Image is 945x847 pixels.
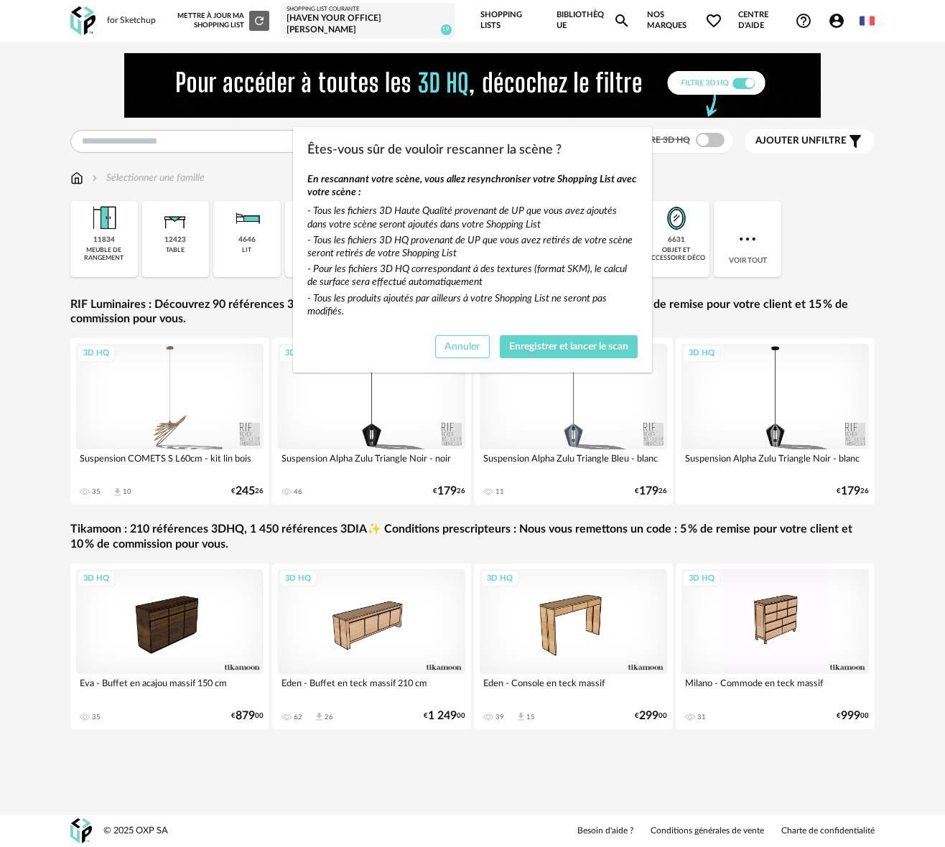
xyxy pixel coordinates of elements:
div: Êtes-vous sûr de vouloir rescanner la scène ? [293,127,652,373]
button: Enregistrer et lancer le scan [500,335,638,358]
div: - Tous les fichiers 3D Haute Qualité provenant de UP que vous avez ajoutés dans votre scène seron... [307,205,638,230]
div: - Pour les fichiers 3D HQ correspondant à des textures (format SKM), le calcul de surface sera ef... [307,263,638,289]
div: En rescannant votre scène, vous allez resynchroniser votre Shopping List avec votre scène : [307,173,638,199]
button: Annuler [435,335,490,358]
div: - Tous les produits ajoutés par ailleurs à votre Shopping List ne seront pas modifiés. [307,292,638,318]
span: Êtes-vous sûr de vouloir rescanner la scène ? [307,144,562,156]
div: - Tous les fichiers 3D HQ provenant de UP que vous avez retirés de votre scène seront retirés de ... [307,234,638,260]
span: Annuler [444,342,480,352]
span: Enregistrer et lancer le scan [509,342,628,352]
